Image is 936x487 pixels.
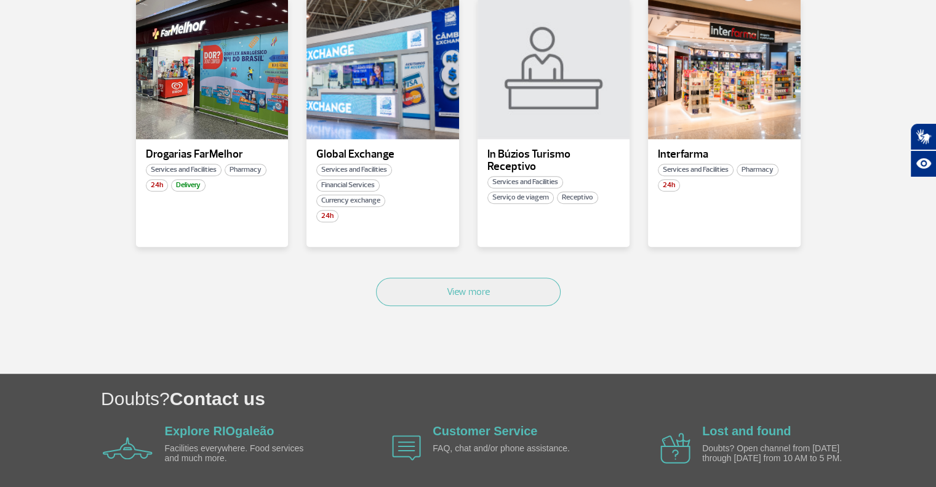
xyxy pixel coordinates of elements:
span: Currency exchange [316,195,385,207]
span: Financial Services [316,179,380,191]
span: Receptivo [557,191,598,204]
button: Abrir recursos assistivos. [910,150,936,177]
p: FAQ, chat and/or phone assistance. [433,444,574,453]
div: Plugin de acessibilidade da Hand Talk. [910,123,936,177]
span: 24h [316,210,338,222]
button: View more [376,278,561,306]
p: In Búzios Turismo Receptivo [487,148,620,173]
p: Drogarias FarMelhor [146,148,279,161]
span: Pharmacy [737,164,778,176]
span: Pharmacy [225,164,266,176]
span: Delivery [171,179,206,191]
span: Services and Facilities [316,164,392,176]
span: Services and Facilities [146,164,222,176]
p: Global Exchange [316,148,449,161]
a: Lost and found [702,424,791,438]
img: airplane icon [660,433,690,464]
a: Explore RIOgaleão [165,424,274,438]
a: Customer Service [433,424,537,438]
span: 24h [658,179,680,191]
p: Facilities everywhere. Food services and much more. [165,444,306,463]
h1: Doubts? [101,386,936,411]
span: Services and Facilities [658,164,734,176]
img: airplane icon [103,437,153,459]
p: Doubts? Open channel from [DATE] through [DATE] from 10 AM to 5 PM. [702,444,844,463]
img: airplane icon [392,435,421,461]
span: 24h [146,179,168,191]
button: Abrir tradutor de língua de sinais. [910,123,936,150]
span: Services and Facilities [487,176,563,188]
span: Serviço de viagem [487,191,554,204]
span: Contact us [170,388,265,409]
p: Interfarma [658,148,791,161]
